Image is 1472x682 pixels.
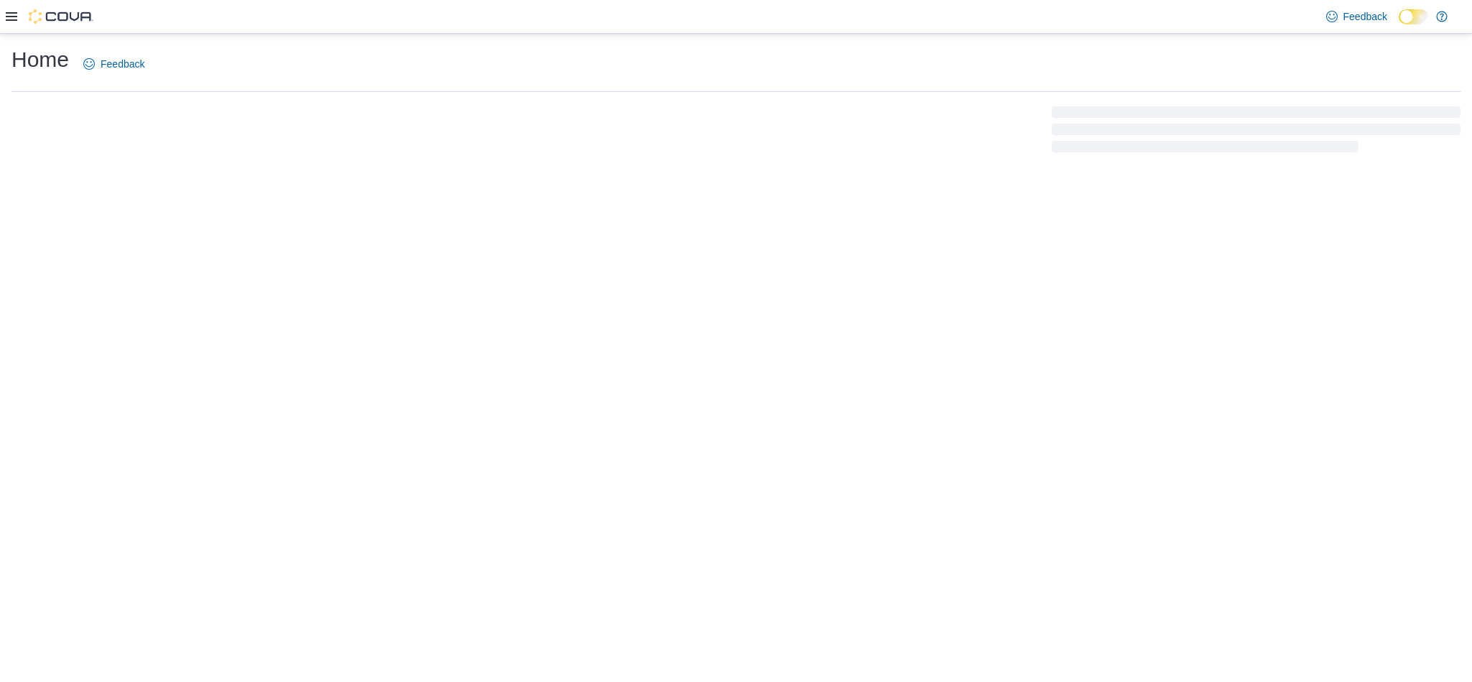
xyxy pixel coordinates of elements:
[1399,24,1399,25] span: Dark Mode
[29,9,93,24] img: Cova
[1320,2,1393,31] a: Feedback
[1343,9,1387,24] span: Feedback
[1399,9,1429,24] input: Dark Mode
[78,50,150,78] a: Feedback
[11,45,69,74] h1: Home
[101,57,144,71] span: Feedback
[1052,109,1461,155] span: Loading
